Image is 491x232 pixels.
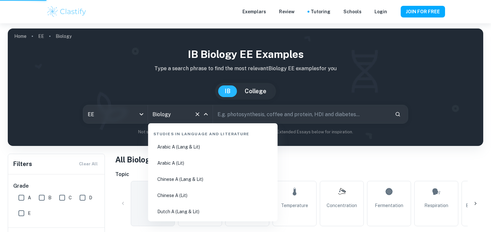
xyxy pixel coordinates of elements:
[279,8,295,15] p: Review
[392,109,403,120] button: Search
[392,10,396,13] button: Help and Feedback
[151,126,275,139] div: Studies in Language and Literature
[28,210,31,217] span: E
[375,202,403,209] span: Fermentation
[13,47,478,62] h1: IB Biology EE examples
[46,5,87,18] img: Clastify logo
[48,194,51,201] span: B
[14,32,27,41] a: Home
[151,156,275,171] li: Arabic A (Lit)
[281,202,308,209] span: Temperature
[38,32,44,41] a: EE
[13,65,478,72] p: Type a search phrase to find the most relevant Biology EE examples for you
[218,85,237,97] button: IB
[193,110,202,119] button: Clear
[238,85,273,97] button: College
[343,8,362,15] a: Schools
[201,110,210,119] button: Close
[151,172,275,187] li: Chinese A (Lang & Lit)
[374,8,387,15] a: Login
[151,204,275,219] li: Dutch A (Lang & Lit)
[311,8,330,15] a: Tutoring
[151,139,275,154] li: Arabic A (Lang & Lit)
[13,182,100,190] h6: Grade
[242,8,266,15] p: Exemplars
[69,194,72,201] span: C
[401,6,445,17] button: JOIN FOR FREE
[13,129,478,135] p: Not sure what to search for? You can always look through our example Extended Essays below for in...
[13,160,32,169] h6: Filters
[89,194,92,201] span: D
[28,194,31,201] span: A
[151,188,275,203] li: Chinese A (Lit)
[213,105,390,123] input: E.g. photosynthesis, coffee and protein, HDI and diabetes...
[56,33,72,40] p: Biology
[115,154,483,165] h1: All Biology EE Examples
[8,28,483,146] img: profile cover
[327,202,357,209] span: Concentration
[83,105,148,123] div: EE
[115,171,483,178] h6: Topic
[424,202,448,209] span: Respiration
